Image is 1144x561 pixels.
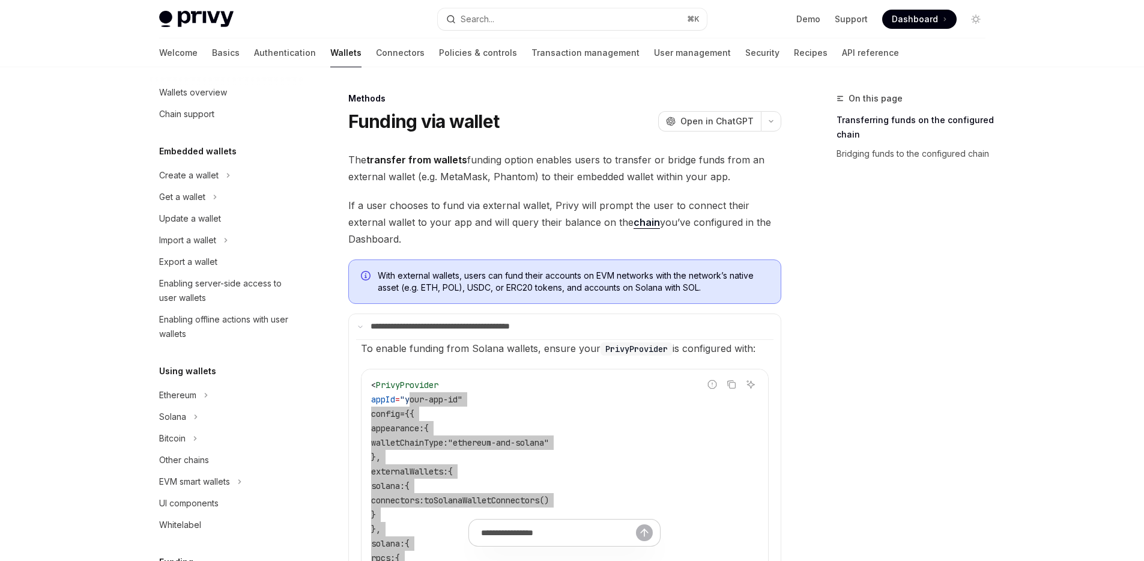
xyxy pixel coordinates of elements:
[461,12,494,26] div: Search...
[405,481,410,491] span: {
[159,518,201,532] div: Whitelabel
[680,115,754,127] span: Open in ChatGPT
[376,38,425,67] a: Connectors
[150,186,303,208] button: Toggle Get a wallet section
[636,524,653,541] button: Send message
[150,406,303,428] button: Toggle Solana section
[687,14,700,24] span: ⌘ K
[150,251,303,273] a: Export a wallet
[371,437,448,448] span: walletChainType:
[424,423,429,434] span: {
[371,423,424,434] span: appearance:
[150,493,303,514] a: UI components
[159,312,296,341] div: Enabling offline actions with user wallets
[159,255,217,269] div: Export a wallet
[448,437,549,448] span: "ethereum-and-solana"
[743,377,758,392] button: Ask AI
[159,38,198,67] a: Welcome
[159,410,186,424] div: Solana
[150,309,303,345] a: Enabling offline actions with user wallets
[849,91,903,106] span: On this page
[654,38,731,67] a: User management
[448,466,453,477] span: {
[531,38,640,67] a: Transaction management
[371,495,424,506] span: connectors:
[882,10,957,29] a: Dashboard
[424,495,539,506] span: toSolanaWalletConnectors
[348,151,781,185] span: The funding option enables users to transfer or bridge funds from an external wallet (e.g. MetaMa...
[150,103,303,125] a: Chain support
[371,394,395,405] span: appId
[159,190,205,204] div: Get a wallet
[150,384,303,406] button: Toggle Ethereum section
[724,377,739,392] button: Copy the contents from the code block
[439,38,517,67] a: Policies & controls
[159,453,209,467] div: Other chains
[159,168,219,183] div: Create a wallet
[348,92,781,105] div: Methods
[159,388,196,402] div: Ethereum
[348,111,500,132] h1: Funding via wallet
[371,509,376,520] span: }
[371,466,448,477] span: externalWallets:
[159,233,216,247] div: Import a wallet
[159,475,230,489] div: EVM smart wallets
[150,208,303,229] a: Update a wallet
[376,380,438,390] span: PrivyProvider
[159,85,227,100] div: Wallets overview
[150,471,303,493] button: Toggle EVM smart wallets section
[539,495,549,506] span: ()
[254,38,316,67] a: Authentication
[371,380,376,390] span: <
[150,514,303,536] a: Whitelabel
[150,82,303,103] a: Wallets overview
[348,197,781,247] span: If a user chooses to fund via external wallet, Privy will prompt the user to connect their extern...
[159,11,234,28] img: light logo
[150,165,303,186] button: Toggle Create a wallet section
[601,342,673,356] code: PrivyProvider
[212,38,240,67] a: Basics
[150,449,303,471] a: Other chains
[361,271,373,283] svg: Info
[794,38,828,67] a: Recipes
[330,38,362,67] a: Wallets
[410,408,414,419] span: {
[371,481,405,491] span: solana:
[159,276,296,305] div: Enabling server-side access to user wallets
[159,431,186,446] div: Bitcoin
[400,408,405,419] span: =
[159,107,214,121] div: Chain support
[658,111,761,132] button: Open in ChatGPT
[371,408,400,419] span: config
[634,216,660,229] a: chain
[745,38,779,67] a: Security
[159,144,237,159] h5: Embedded wallets
[704,377,720,392] button: Report incorrect code
[837,111,995,144] a: Transferring funds on the configured chain
[371,452,381,462] span: },
[835,13,868,25] a: Support
[842,38,899,67] a: API reference
[150,229,303,251] button: Toggle Import a wallet section
[150,273,303,309] a: Enabling server-side access to user wallets
[159,364,216,378] h5: Using wallets
[405,408,410,419] span: {
[159,211,221,226] div: Update a wallet
[892,13,938,25] span: Dashboard
[966,10,985,29] button: Toggle dark mode
[395,394,400,405] span: =
[400,394,462,405] span: "your-app-id"
[150,428,303,449] button: Toggle Bitcoin section
[159,496,219,511] div: UI components
[796,13,820,25] a: Demo
[837,144,995,163] a: Bridging funds to the configured chain
[438,8,707,30] button: Open search
[378,270,769,294] span: With external wallets, users can fund their accounts on EVM networks with the network’s native as...
[481,520,636,546] input: Ask a question...
[366,154,467,166] strong: transfer from wallets
[361,342,755,354] span: To enable funding from Solana wallets, ensure your is configured with:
